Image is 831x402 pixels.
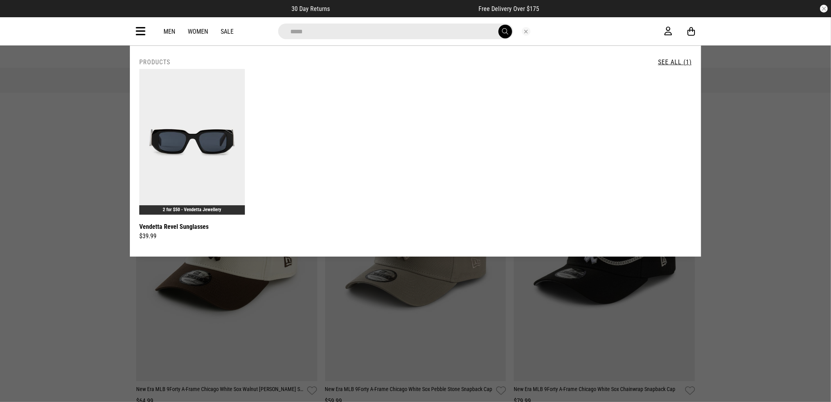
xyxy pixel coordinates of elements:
[292,5,330,13] span: 30 Day Returns
[164,28,175,35] a: Men
[479,5,540,13] span: Free Delivery Over $175
[139,232,245,241] div: $39.99
[221,28,234,35] a: Sale
[346,5,463,13] iframe: Customer reviews powered by Trustpilot
[188,28,208,35] a: Women
[139,58,170,66] h2: Products
[163,207,221,212] a: 2 for $50 - Vendetta Jewellery
[6,3,30,27] button: Open LiveChat chat widget
[139,222,209,232] a: Vendetta Revel Sunglasses
[522,27,531,36] button: Close search
[658,58,692,66] a: See All (1)
[139,69,245,215] img: Vendetta Revel Sunglasses in Black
